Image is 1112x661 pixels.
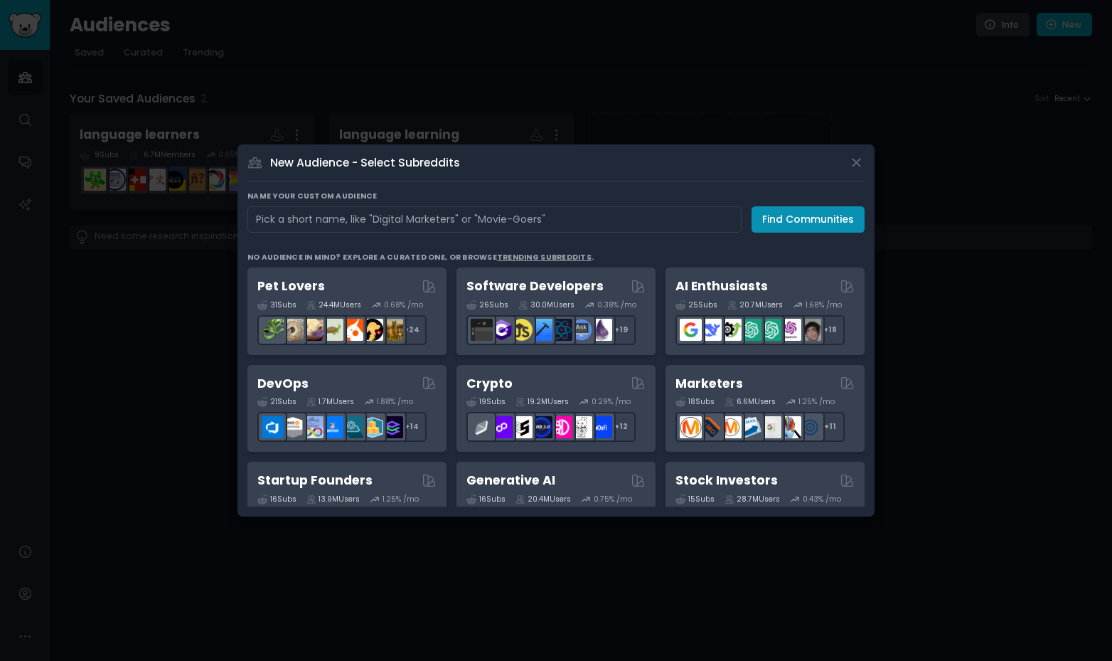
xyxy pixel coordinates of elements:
[491,416,513,438] img: 0xPolygon
[530,319,552,341] img: iOSProgramming
[466,495,506,504] div: 16 Sub s
[590,319,612,341] img: elixir
[466,300,508,310] div: 26 Sub s
[720,416,742,438] img: AskMarketing
[282,416,304,438] img: AWS_Certified_Experts
[799,416,821,438] img: OnlineMarketing
[262,416,284,438] img: azuredevops
[798,397,835,407] div: 1.25 % /mo
[739,319,761,341] img: chatgpt_promptDesign
[606,315,636,345] div: + 19
[510,319,533,341] img: learnjavascript
[497,252,592,263] a: trending subreddits
[247,191,865,201] h3: Name your custom audience
[675,375,743,393] h2: Marketers
[700,319,722,341] img: DeepSeek
[606,412,636,442] div: + 12
[466,277,604,295] h2: Software Developers
[675,495,715,504] div: 15 Sub s
[725,495,781,504] div: 28.7M Users
[491,319,513,341] img: csharp
[752,206,865,233] button: Find Communities
[592,397,631,407] div: 0.29 % /mo
[803,495,841,504] div: 0.43 % /mo
[262,319,284,341] img: herpetology
[257,495,296,504] div: 16 Sub s
[257,397,296,407] div: 21 Sub s
[466,375,513,393] h2: Crypto
[383,495,419,504] div: 1.25 % /mo
[779,319,801,341] img: OpenAIDev
[550,416,572,438] img: defiblockchain
[720,319,742,341] img: AItoolsCatalog
[515,397,570,407] div: 19.2M Users
[247,253,594,263] div: No audience in mind? Explore a curated one, or browse .
[381,319,403,341] img: dogbreed
[700,416,722,438] img: bigseo
[301,319,324,341] img: leopardgeckos
[518,300,575,310] div: 30.0M Users
[306,397,355,407] div: 1.7M Users
[680,416,702,438] img: content_marketing
[361,416,383,438] img: aws_cdk
[381,416,403,438] img: PlatformEngineers
[597,300,636,310] div: 0.38 % /mo
[515,495,572,504] div: 20.4M Users
[675,397,715,407] div: 18 Sub s
[725,397,776,407] div: 6.6M Users
[466,472,555,490] h2: Generative AI
[282,319,304,341] img: ballpython
[257,277,325,295] h2: Pet Lovers
[466,397,506,407] div: 19 Sub s
[306,495,360,504] div: 13.9M Users
[815,412,845,442] div: + 11
[341,319,363,341] img: cockatiel
[257,375,309,393] h2: DevOps
[570,416,592,438] img: CryptoNews
[397,315,427,345] div: + 24
[341,416,363,438] img: platformengineering
[247,206,742,233] input: Pick a short name, like "Digital Marketers" or "Movie-Goers"
[570,319,592,341] img: AskComputerScience
[815,315,845,345] div: + 18
[727,300,784,310] div: 20.7M Users
[779,416,801,438] img: MarketingResearch
[759,319,781,341] img: chatgpt_prompts_
[257,472,373,490] h2: Startup Founders
[361,319,383,341] img: PetAdvice
[550,319,572,341] img: reactnative
[471,416,493,438] img: ethfinance
[806,300,842,310] div: 1.68 % /mo
[675,472,778,490] h2: Stock Investors
[759,416,781,438] img: googleads
[270,155,460,170] h3: New Audience - Select Subreddits
[377,397,413,407] div: 1.88 % /mo
[675,277,768,295] h2: AI Enthusiasts
[384,300,423,310] div: 0.68 % /mo
[321,319,343,341] img: turtle
[594,495,632,504] div: 0.75 % /mo
[510,416,533,438] img: ethstaker
[799,319,821,341] img: ArtificalIntelligence
[306,300,362,310] div: 24.4M Users
[739,416,761,438] img: Emailmarketing
[680,319,702,341] img: GoogleGeminiAI
[321,416,343,438] img: DevOpsLinks
[675,300,717,310] div: 25 Sub s
[257,300,296,310] div: 31 Sub s
[530,416,552,438] img: web3
[590,416,612,438] img: defi_
[301,416,324,438] img: Docker_DevOps
[471,319,493,341] img: software
[397,412,427,442] div: + 14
